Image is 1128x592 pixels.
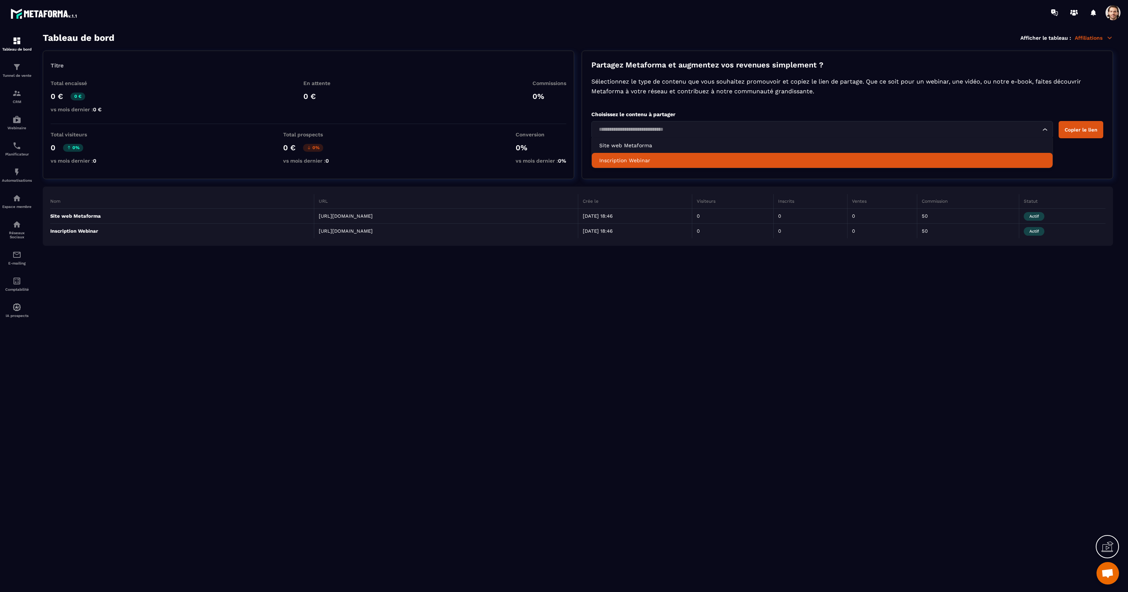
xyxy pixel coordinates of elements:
[578,194,692,209] th: Crée le
[774,224,847,239] td: 0
[51,92,63,101] p: 0 €
[1024,212,1044,221] span: Actif
[12,220,21,229] img: social-network
[12,250,21,259] img: email
[51,132,96,138] p: Total visiteurs
[51,106,102,112] p: vs mois dernier :
[303,144,323,152] p: 0%
[325,158,329,164] span: 0
[558,158,566,164] span: 0%
[692,209,773,224] td: 0
[12,89,21,98] img: formation
[12,141,21,150] img: scheduler
[2,126,32,130] p: Webinaire
[93,106,102,112] span: 0 €
[596,126,1041,134] input: Search for option
[591,121,1053,138] div: Search for option
[2,214,32,245] a: social-networksocial-networkRéseaux Sociaux
[2,178,32,182] p: Automatisations
[1096,562,1119,585] a: Mở cuộc trò chuyện
[2,287,32,292] p: Comptabilité
[1075,34,1113,41] p: Affiliations
[12,167,21,176] img: automations
[314,194,578,209] th: URL
[2,205,32,209] p: Espace membre
[591,111,1103,117] p: Choisissez le contenu à partager
[917,224,1019,239] td: 50
[2,188,32,214] a: automationsautomationsEspace membre
[2,57,32,83] a: formationformationTunnel de vente
[2,231,32,239] p: Réseaux Sociaux
[516,158,566,164] p: vs mois dernier :
[599,142,1045,149] p: Site web Metaforma
[532,92,566,101] p: 0%
[2,271,32,297] a: accountantaccountantComptabilité
[283,158,329,164] p: vs mois dernier :
[692,224,773,239] td: 0
[847,209,917,224] td: 0
[93,158,96,164] span: 0
[583,228,687,234] p: [DATE] 18:46
[599,157,1045,164] p: Inscription Webinar
[12,303,21,312] img: automations
[917,194,1019,209] th: Commission
[917,209,1019,224] td: 50
[591,60,1103,69] p: Partagez Metaforma et augmentez vos revenues simplement ?
[51,158,96,164] p: vs mois dernier :
[50,228,309,234] p: Inscription Webinar
[2,152,32,156] p: Planificateur
[847,224,917,239] td: 0
[283,143,295,152] p: 0 €
[283,132,329,138] p: Total prospects
[303,80,330,86] p: En attente
[2,245,32,271] a: emailemailE-mailing
[70,93,85,100] p: 0 €
[847,194,917,209] th: Ventes
[314,209,578,224] td: [URL][DOMAIN_NAME]
[2,47,32,51] p: Tableau de bord
[2,136,32,162] a: schedulerschedulerPlanificateur
[51,143,55,152] p: 0
[692,194,773,209] th: Visiteurs
[2,314,32,318] p: IA prospects
[50,194,314,209] th: Nom
[51,62,566,69] p: Titre
[774,209,847,224] td: 0
[2,109,32,136] a: automationsautomationsWebinaire
[63,144,83,152] p: 0%
[1020,35,1071,41] p: Afficher le tableau :
[12,36,21,45] img: formation
[583,213,687,219] p: [DATE] 18:46
[516,132,566,138] p: Conversion
[12,194,21,203] img: automations
[2,83,32,109] a: formationformationCRM
[50,213,309,219] p: Site web Metaforma
[532,80,566,86] p: Commissions
[314,224,578,239] td: [URL][DOMAIN_NAME]
[2,73,32,78] p: Tunnel de vente
[1024,227,1044,236] span: Actif
[43,33,114,43] h3: Tableau de bord
[51,80,102,86] p: Total encaissé
[10,7,78,20] img: logo
[2,261,32,265] p: E-mailing
[1059,121,1103,138] button: Copier le lien
[12,115,21,124] img: automations
[12,63,21,72] img: formation
[2,100,32,104] p: CRM
[303,92,330,101] p: 0 €
[2,162,32,188] a: automationsautomationsAutomatisations
[1019,194,1105,209] th: Statut
[516,143,566,152] p: 0%
[2,31,32,57] a: formationformationTableau de bord
[774,194,847,209] th: Inscrits
[12,277,21,286] img: accountant
[591,77,1103,96] p: Sélectionnez le type de contenu que vous souhaitez promouvoir et copiez le lien de partage. Que c...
